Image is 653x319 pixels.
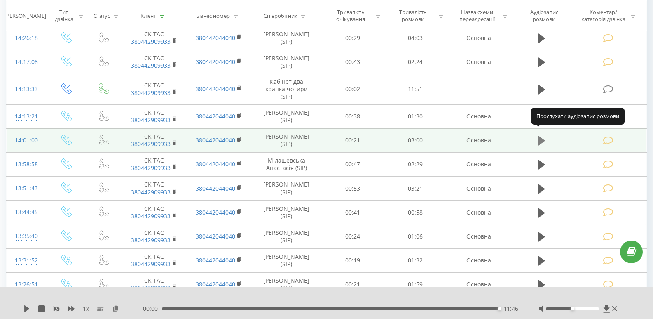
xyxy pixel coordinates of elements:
[321,74,384,104] td: 00:02
[446,272,511,296] td: Основна
[446,201,511,224] td: Основна
[321,224,384,248] td: 00:24
[251,224,321,248] td: [PERSON_NAME] (SIP)
[196,256,235,264] a: 380442044040
[446,224,511,248] td: Основна
[251,50,321,74] td: [PERSON_NAME] (SIP)
[15,54,38,70] div: 14:17:08
[455,9,499,23] div: Назва схеми переадресації
[251,248,321,272] td: [PERSON_NAME] (SIP)
[251,26,321,50] td: [PERSON_NAME] (SIP)
[384,248,447,272] td: 01:32
[571,307,574,310] div: Accessibility label
[251,272,321,296] td: [PERSON_NAME] (SIP)
[131,140,171,148] a: 380442909933
[122,201,187,224] td: СК ТАС
[15,156,38,172] div: 13:58:58
[264,12,297,19] div: Співробітник
[15,132,38,149] div: 14:01:00
[321,50,384,74] td: 00:43
[384,152,447,176] td: 02:29
[321,201,384,224] td: 00:41
[131,212,171,220] a: 380442909933
[131,61,171,69] a: 380442909933
[122,224,187,248] td: СК ТАС
[446,50,511,74] td: Основна
[140,12,156,19] div: Клієнт
[251,152,321,176] td: Мілашевська Анастасія (SIP)
[122,152,187,176] td: СК ТАС
[321,177,384,201] td: 00:53
[131,38,171,45] a: 380442909933
[83,305,89,313] span: 1 x
[251,104,321,128] td: [PERSON_NAME] (SIP)
[446,128,511,152] td: Основна
[15,30,38,46] div: 14:26:18
[122,177,187,201] td: СК ТАС
[15,81,38,97] div: 14:13:33
[321,272,384,296] td: 00:21
[519,9,569,23] div: Аудіозапис розмови
[579,9,627,23] div: Коментар/категорія дзвінка
[196,58,235,66] a: 380442044040
[122,74,187,104] td: СК ТАС
[15,204,38,220] div: 13:44:45
[94,12,110,19] div: Статус
[131,116,171,124] a: 380442909933
[384,50,447,74] td: 02:24
[446,248,511,272] td: Основна
[122,128,187,152] td: СК ТАС
[251,128,321,152] td: [PERSON_NAME] (SIP)
[196,136,235,144] a: 380442044040
[5,12,46,19] div: [PERSON_NAME]
[131,260,171,268] a: 380442909933
[122,26,187,50] td: СК ТАС
[122,248,187,272] td: СК ТАС
[122,272,187,296] td: СК ТАС
[384,104,447,128] td: 01:30
[446,104,511,128] td: Основна
[196,280,235,288] a: 380442044040
[384,177,447,201] td: 03:21
[196,85,235,93] a: 380442044040
[15,228,38,244] div: 13:35:40
[384,272,447,296] td: 01:59
[15,109,38,125] div: 14:13:21
[384,26,447,50] td: 04:03
[321,152,384,176] td: 00:47
[251,74,321,104] td: Кабінет два крапка чотири (SIP)
[321,26,384,50] td: 00:29
[321,128,384,152] td: 00:21
[251,177,321,201] td: [PERSON_NAME] (SIP)
[498,307,501,310] div: Accessibility label
[131,188,171,196] a: 380442909933
[329,9,372,23] div: Тривалість очікування
[15,253,38,269] div: 13:31:52
[131,164,171,172] a: 380442909933
[196,112,235,120] a: 380442044040
[321,104,384,128] td: 00:38
[446,152,511,176] td: Основна
[122,50,187,74] td: СК ТАС
[196,208,235,216] a: 380442044040
[15,276,38,293] div: 13:26:51
[15,180,38,196] div: 13:51:43
[384,128,447,152] td: 03:00
[131,236,171,244] a: 380442909933
[196,160,235,168] a: 380442044040
[384,224,447,248] td: 01:06
[196,34,235,42] a: 380442044040
[384,201,447,224] td: 00:58
[196,184,235,192] a: 380442044040
[131,89,171,97] a: 380442909933
[446,177,511,201] td: Основна
[122,104,187,128] td: СК ТАС
[531,108,625,124] div: Прослухати аудіозапис розмови
[391,9,435,23] div: Тривалість розмови
[196,12,230,19] div: Бізнес номер
[446,26,511,50] td: Основна
[503,305,518,313] span: 11:46
[143,305,162,313] span: 00:00
[384,74,447,104] td: 11:51
[131,284,171,292] a: 380442909933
